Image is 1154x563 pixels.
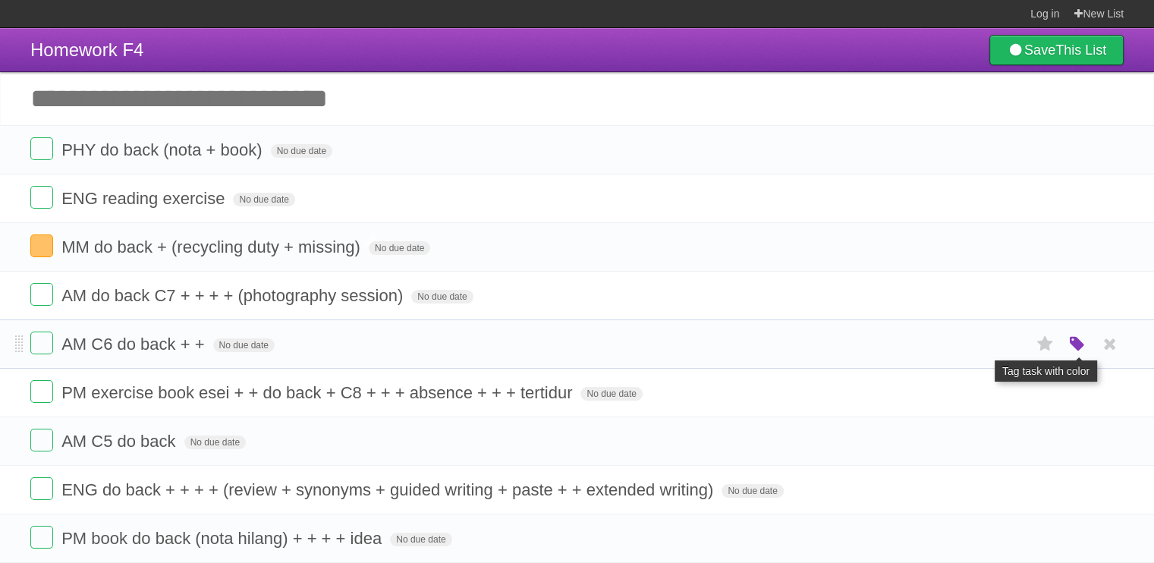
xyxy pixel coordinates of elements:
[61,383,576,402] span: PM exercise book esei + + do back + C8 + + + absence + + + tertidur
[61,529,385,548] span: PM book do back (nota hilang) + + + + idea
[30,234,53,257] label: Done
[30,39,143,60] span: Homework F4
[30,332,53,354] label: Done
[30,186,53,209] label: Done
[61,286,407,305] span: AM do back C7 + + + + (photography session)
[30,429,53,451] label: Done
[989,35,1124,65] a: SaveThis List
[411,290,473,304] span: No due date
[213,338,275,352] span: No due date
[1055,42,1106,58] b: This List
[722,484,783,498] span: No due date
[580,387,642,401] span: No due date
[61,432,179,451] span: AM C5 do back
[30,380,53,403] label: Done
[1031,332,1060,357] label: Star task
[61,237,364,256] span: MM do back + (recycling duty + missing)
[390,533,451,546] span: No due date
[369,241,430,255] span: No due date
[61,335,208,354] span: AM C6 do back + +
[233,193,294,206] span: No due date
[184,436,246,449] span: No due date
[30,283,53,306] label: Done
[30,137,53,160] label: Done
[61,480,717,499] span: ENG do back + + + + (review + synonyms + guided writing + paste + + extended writing)
[271,144,332,158] span: No due date
[61,189,228,208] span: ENG reading exercise
[30,477,53,500] label: Done
[30,526,53,549] label: Done
[61,140,266,159] span: PHY do back (nota + book)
